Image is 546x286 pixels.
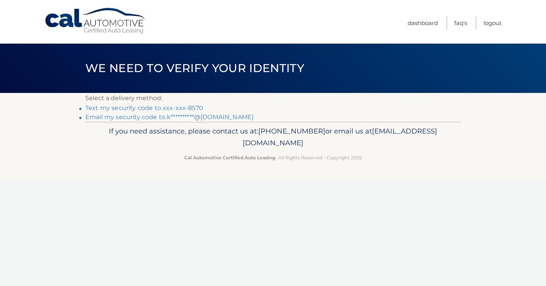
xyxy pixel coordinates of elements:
span: [PHONE_NUMBER] [258,127,325,135]
p: Select a delivery method: [85,93,461,104]
p: - All Rights Reserved - Copyright 2025 [90,154,456,162]
span: We need to verify your identity [85,61,304,75]
a: Dashboard [408,17,438,29]
a: Email my security code to k**********@[DOMAIN_NAME] [85,113,254,121]
a: Cal Automotive [44,8,147,35]
a: Logout [483,17,502,29]
a: FAQ's [454,17,467,29]
a: Text my security code to xxx-xxx-8570 [85,104,203,112]
strong: Cal Automotive Certified Auto Leasing [184,155,275,160]
p: If you need assistance, please contact us at: or email us at [90,125,456,149]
